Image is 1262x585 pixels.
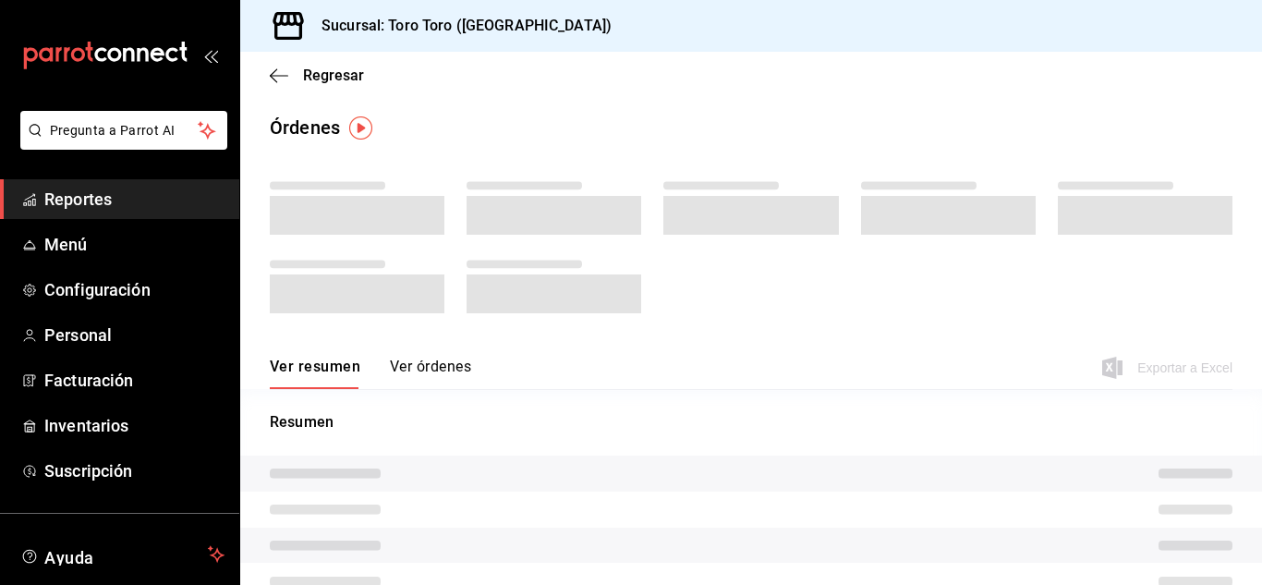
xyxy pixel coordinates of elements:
[44,187,224,212] span: Reportes
[44,323,224,347] span: Personal
[44,543,200,566] span: Ayuda
[50,121,199,140] span: Pregunta a Parrot AI
[270,411,1232,433] p: Resumen
[44,368,224,393] span: Facturación
[307,15,612,37] h3: Sucursal: Toro Toro ([GEOGRAPHIC_DATA])
[270,358,360,389] button: Ver resumen
[303,67,364,84] span: Regresar
[44,277,224,302] span: Configuración
[203,48,218,63] button: open_drawer_menu
[44,413,224,438] span: Inventarios
[44,458,224,483] span: Suscripción
[390,358,471,389] button: Ver órdenes
[13,134,227,153] a: Pregunta a Parrot AI
[270,114,340,141] div: Órdenes
[270,358,471,389] div: navigation tabs
[20,111,227,150] button: Pregunta a Parrot AI
[44,232,224,257] span: Menú
[270,67,364,84] button: Regresar
[349,116,372,140] img: Tooltip marker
